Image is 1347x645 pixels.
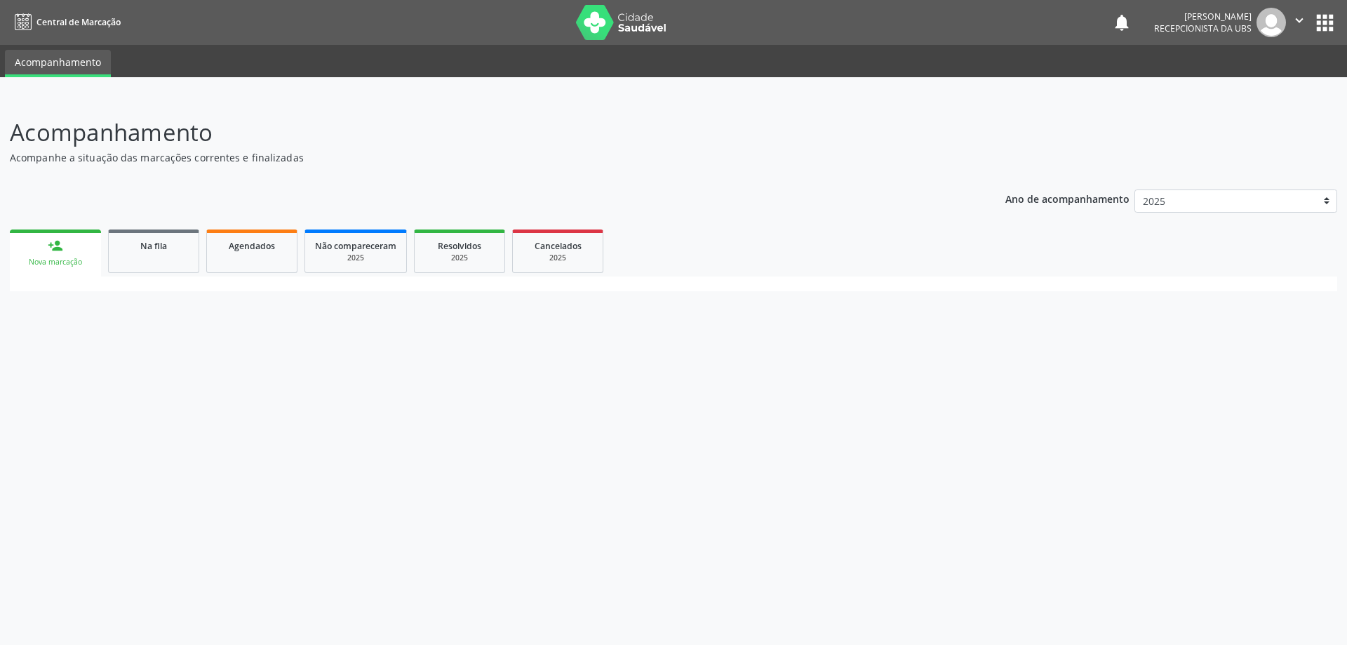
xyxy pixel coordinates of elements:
[20,257,91,267] div: Nova marcação
[424,253,495,263] div: 2025
[523,253,593,263] div: 2025
[10,115,939,150] p: Acompanhamento
[36,16,121,28] span: Central de Marcação
[1313,11,1337,35] button: apps
[1292,13,1307,28] i: 
[140,240,167,252] span: Na fila
[48,238,63,253] div: person_add
[1256,8,1286,37] img: img
[535,240,582,252] span: Cancelados
[315,240,396,252] span: Não compareceram
[1154,22,1252,34] span: Recepcionista da UBS
[315,253,396,263] div: 2025
[1005,189,1130,207] p: Ano de acompanhamento
[1286,8,1313,37] button: 
[5,50,111,77] a: Acompanhamento
[438,240,481,252] span: Resolvidos
[10,150,939,165] p: Acompanhe a situação das marcações correntes e finalizadas
[10,11,121,34] a: Central de Marcação
[1154,11,1252,22] div: [PERSON_NAME]
[1112,13,1132,32] button: notifications
[229,240,275,252] span: Agendados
